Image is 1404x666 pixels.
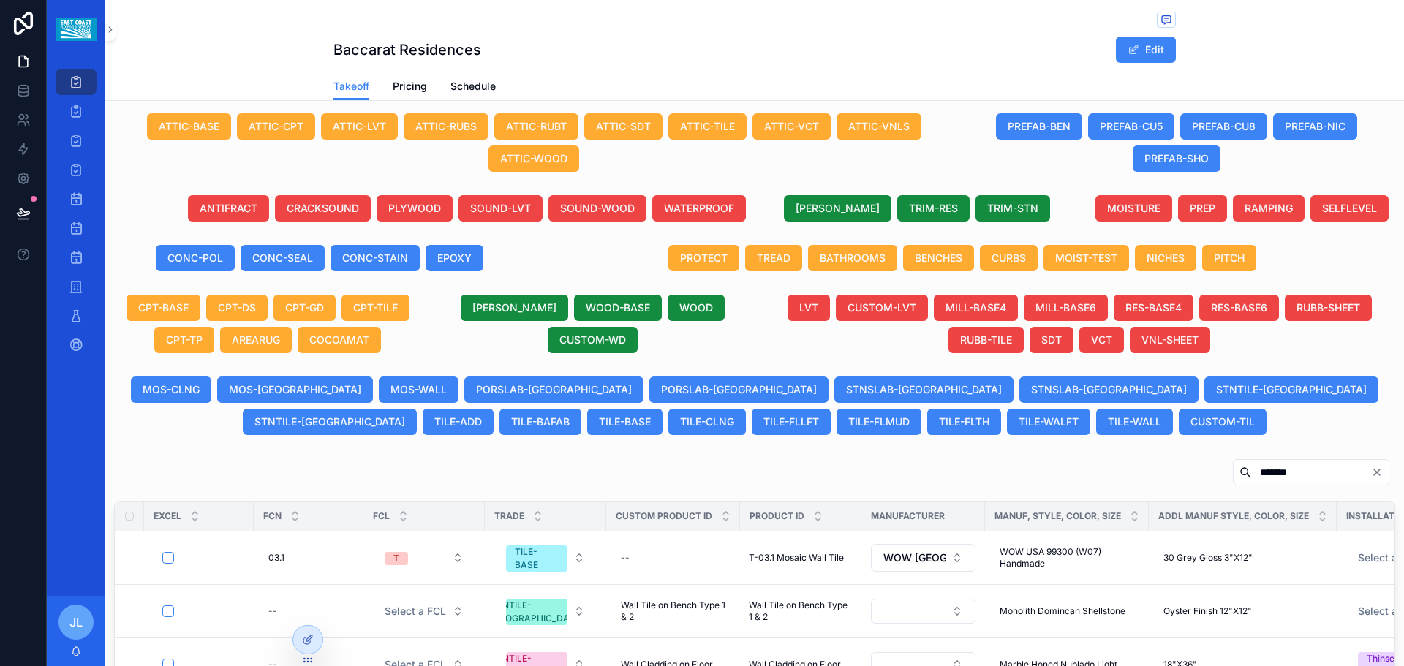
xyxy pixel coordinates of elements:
[372,544,476,572] a: Select Button
[450,73,496,102] a: Schedule
[1125,300,1182,315] span: RES-BASE4
[764,119,819,134] span: ATTIC-VCT
[426,245,483,271] button: EPOXY
[745,245,802,271] button: TREAD
[69,613,83,631] span: JL
[333,73,369,101] a: Takeoff
[1216,382,1367,397] span: STNTILE-[GEOGRAPHIC_DATA]
[373,510,390,522] span: FCL
[1285,119,1345,134] span: PREFAB-NIC
[143,382,200,397] span: MOS-CLNG
[846,382,1002,397] span: STNSLAB-[GEOGRAPHIC_DATA]
[548,327,638,353] button: CUSTOM-WD
[1158,510,1309,522] span: Addl Manuf Style, Color, Size
[379,376,458,403] button: MOS-WALL
[1019,415,1079,429] span: TILE-WALFT
[494,510,524,522] span: Trade
[996,113,1082,140] button: PREFAB-BEN
[393,73,427,102] a: Pricing
[649,376,829,403] button: PORSLAB-[GEOGRAPHIC_DATA]
[946,300,1006,315] span: MILL-BASE4
[680,119,735,134] span: ATTIC-TILE
[799,300,818,315] span: LVT
[494,537,597,578] a: Select Button
[548,195,646,222] button: SOUND-WOOD
[1158,599,1328,623] a: Oyster Finish 12"X12"
[393,552,399,565] div: T
[461,295,568,321] button: [PERSON_NAME]
[404,113,488,140] button: ATTIC-RUBS
[476,382,632,397] span: PORSLAB-[GEOGRAPHIC_DATA]
[1192,119,1256,134] span: PREFAB-CU8
[1233,195,1305,222] button: RAMPING
[393,79,427,94] span: Pricing
[218,300,256,315] span: CPT-DS
[1141,333,1199,347] span: VNL-SHEET
[837,113,921,140] button: ATTIC-VNLS
[599,415,651,429] span: TILE-BASE
[252,251,313,265] span: CONC-SEAL
[415,119,477,134] span: ATTIC-RUBS
[668,113,747,140] button: ATTIC-TILE
[154,510,181,522] span: Excel
[237,113,315,140] button: ATTIC-CPT
[188,195,269,222] button: ANTIFRACT
[1091,333,1112,347] span: VCT
[491,599,584,625] div: STNTILE-[GEOGRAPHIC_DATA]
[506,119,567,134] span: ATTIC-RUBT
[254,415,405,429] span: STNTILE-[GEOGRAPHIC_DATA]
[668,409,746,435] button: TILE-CLNG
[353,300,398,315] span: CPT-TILE
[515,545,559,572] div: TILE-BASE
[1285,295,1372,321] button: RUBB-SHEET
[679,300,713,315] span: WOOD
[820,251,886,265] span: BATHROOMS
[200,201,257,216] span: ANTIFRACT
[1008,119,1071,134] span: PREFAB-BEN
[206,295,268,321] button: CPT-DS
[909,201,958,216] span: TRIM-RES
[1000,605,1125,617] span: Monolith Domincan Shellstone
[56,18,96,41] img: App logo
[470,201,531,216] span: SOUND-LVT
[1130,327,1210,353] button: VNL-SHEET
[275,195,371,222] button: CRACKSOUND
[494,113,578,140] button: ATTIC-RUBT
[788,295,830,321] button: LVT
[243,409,417,435] button: STNTILE-[GEOGRAPHIC_DATA]
[836,295,928,321] button: CUSTOM-LVT
[241,245,325,271] button: CONC-SEAL
[1100,119,1163,134] span: PREFAB-CU5
[668,295,725,321] button: WOOD
[47,58,105,377] div: scrollable content
[992,251,1026,265] span: CURBS
[680,415,734,429] span: TILE-CLNG
[848,119,910,134] span: ATTIC-VNLS
[1147,251,1185,265] span: NICHES
[757,251,790,265] span: TREAD
[1035,300,1096,315] span: MILL-BASE6
[763,415,819,429] span: TILE-FLLFT
[494,591,597,632] a: Select Button
[511,415,570,429] span: TILE-BAFAB
[1088,113,1174,140] button: PREFAB-CU5
[156,245,235,271] button: CONC-POL
[574,295,662,321] button: WOOD-BASE
[1007,409,1090,435] button: TILE-WALFT
[333,39,481,60] h1: Baccarat Residences
[220,327,292,353] button: AREARUG
[434,415,482,429] span: TILE-ADD
[1114,295,1193,321] button: RES-BASE4
[903,245,974,271] button: BENCHES
[500,151,567,166] span: ATTIC-WOOD
[749,599,853,623] span: Wall Tile on Bench Type 1 & 2
[871,599,975,624] button: Select Button
[960,333,1012,347] span: RUBB-TILE
[596,119,651,134] span: ATTIC-SDT
[1180,113,1267,140] button: PREFAB-CU8
[1214,251,1245,265] span: PITCH
[1211,300,1267,315] span: RES-BASE6
[980,245,1038,271] button: CURBS
[1024,295,1108,321] button: MILL-BASE6
[1095,195,1172,222] button: MOISTURE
